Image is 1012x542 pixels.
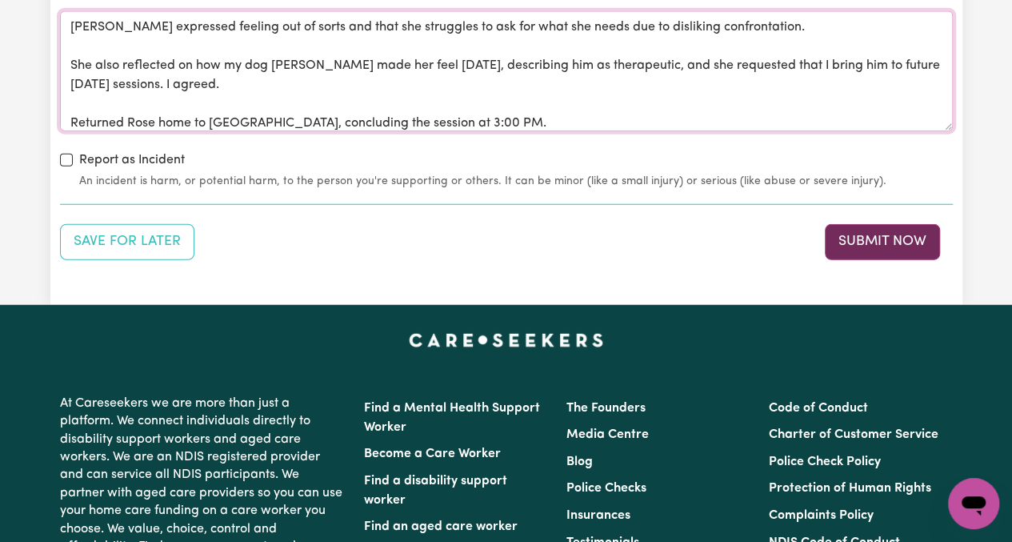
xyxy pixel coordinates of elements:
label: Report as Incident [79,151,185,170]
iframe: Button to launch messaging window [948,478,999,529]
a: Careseekers home page [409,334,603,347]
a: Protection of Human Rights [769,482,931,495]
a: Find a disability support worker [364,475,507,507]
a: Find a Mental Health Support Worker [364,402,540,434]
a: Become a Care Worker [364,448,501,460]
button: Save your job report [60,224,194,259]
a: Complaints Policy [769,509,874,522]
a: Charter of Customer Service [769,428,938,441]
a: Find an aged care worker [364,520,518,533]
a: Insurances [566,509,630,522]
a: Police Checks [566,482,646,495]
button: Submit your job report [825,224,940,259]
a: Blog [566,456,593,468]
a: Code of Conduct [769,402,868,415]
a: Police Check Policy [769,456,881,468]
a: Media Centre [566,428,649,441]
a: The Founders [566,402,646,415]
textarea: Met Rose at [GEOGRAPHIC_DATA] at 10:00 AM. Engaged in conversation, catching up on her week. Due ... [60,11,953,131]
small: An incident is harm, or potential harm, to the person you're supporting or others. It can be mino... [79,173,953,190]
